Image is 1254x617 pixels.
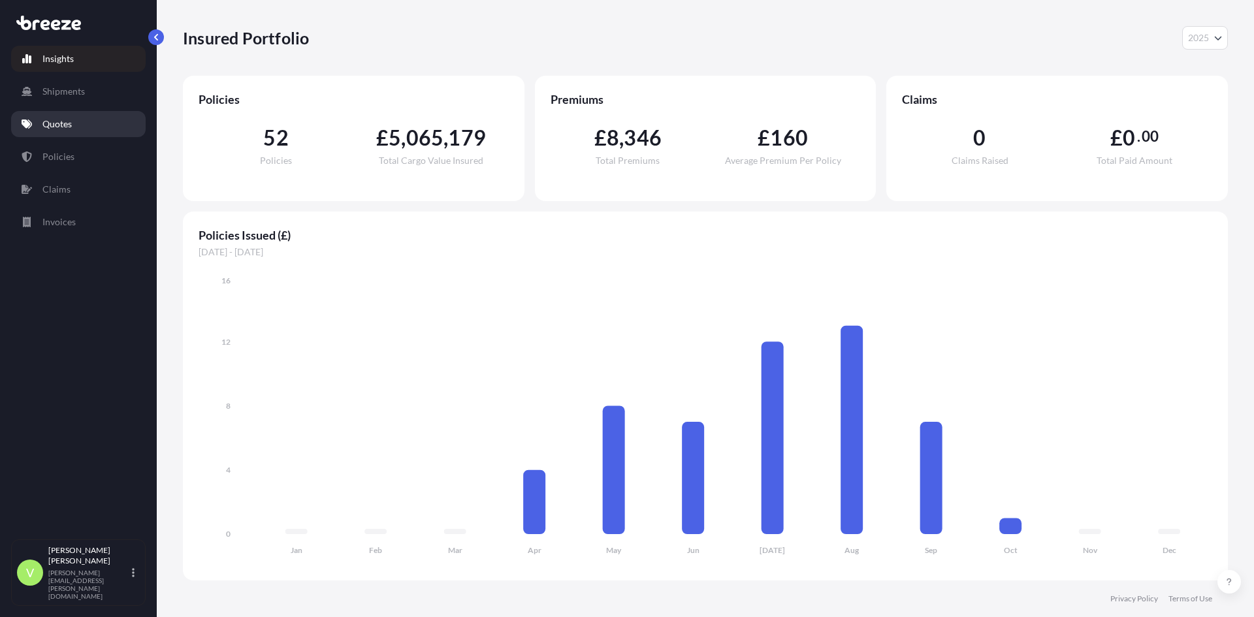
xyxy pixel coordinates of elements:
[1188,31,1209,44] span: 2025
[199,245,1212,259] span: [DATE] - [DATE]
[11,209,146,235] a: Invoices
[379,156,483,165] span: Total Cargo Value Insured
[221,276,231,285] tspan: 16
[226,529,231,539] tspan: 0
[11,78,146,104] a: Shipments
[760,545,785,555] tspan: [DATE]
[606,545,622,555] tspan: May
[369,545,382,555] tspan: Feb
[389,127,401,148] span: 5
[11,111,146,137] a: Quotes
[291,545,302,555] tspan: Jan
[443,127,448,148] span: ,
[1004,545,1018,555] tspan: Oct
[758,127,770,148] span: £
[1137,131,1140,142] span: .
[902,91,1212,107] span: Claims
[973,127,986,148] span: 0
[26,566,34,579] span: V
[925,545,937,555] tspan: Sep
[183,27,309,48] p: Insured Portfolio
[952,156,1008,165] span: Claims Raised
[1163,545,1176,555] tspan: Dec
[376,127,389,148] span: £
[551,91,861,107] span: Premiums
[770,127,808,148] span: 160
[1182,26,1228,50] button: Year Selector
[1110,127,1123,148] span: £
[199,91,509,107] span: Policies
[1083,545,1098,555] tspan: Nov
[48,569,129,600] p: [PERSON_NAME][EMAIL_ADDRESS][PERSON_NAME][DOMAIN_NAME]
[221,337,231,347] tspan: 12
[619,127,624,148] span: ,
[11,176,146,202] a: Claims
[844,545,860,555] tspan: Aug
[406,127,444,148] span: 065
[1097,156,1172,165] span: Total Paid Amount
[226,401,231,411] tspan: 8
[401,127,406,148] span: ,
[11,46,146,72] a: Insights
[199,227,1212,243] span: Policies Issued (£)
[42,85,85,98] p: Shipments
[528,545,541,555] tspan: Apr
[42,215,76,229] p: Invoices
[42,150,74,163] p: Policies
[42,183,71,196] p: Claims
[596,156,660,165] span: Total Premiums
[448,127,486,148] span: 179
[725,156,841,165] span: Average Premium Per Policy
[42,52,74,65] p: Insights
[687,545,699,555] tspan: Jun
[607,127,619,148] span: 8
[11,144,146,170] a: Policies
[260,156,292,165] span: Policies
[594,127,607,148] span: £
[1123,127,1135,148] span: 0
[48,545,129,566] p: [PERSON_NAME] [PERSON_NAME]
[448,545,462,555] tspan: Mar
[1142,131,1159,142] span: 00
[1110,593,1158,604] a: Privacy Policy
[263,127,288,148] span: 52
[226,465,231,475] tspan: 4
[624,127,662,148] span: 346
[42,118,72,131] p: Quotes
[1168,593,1212,604] a: Terms of Use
